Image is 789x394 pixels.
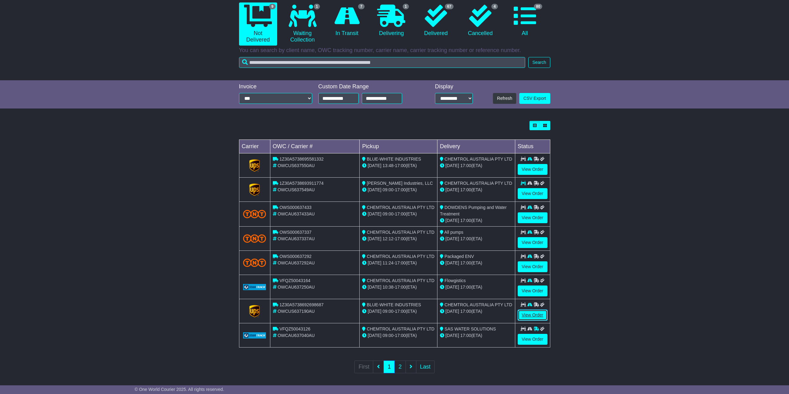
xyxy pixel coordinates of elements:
[435,83,473,90] div: Display
[460,163,471,168] span: 17:00
[239,47,550,54] p: You can search by client name, OWC tracking number, carrier name, carrier tracking number or refe...
[277,309,315,314] span: OWCUS637190AU
[277,260,315,265] span: OWCAU637292AU
[445,302,512,307] span: CHEMTROL AUSTRALIA PTY LTD
[367,181,433,186] span: [PERSON_NAME] Industries, LLC
[445,157,512,162] span: CHEMTROL AUSTRALIA PTY LTD
[279,278,310,283] span: VFQZ50043164
[518,237,547,248] a: View Order
[368,163,381,168] span: [DATE]
[403,4,409,9] span: 1
[491,4,498,9] span: 4
[395,187,406,192] span: 17:00
[518,212,547,223] a: View Order
[358,4,365,9] span: 7
[239,83,312,90] div: Invoice
[367,230,434,235] span: CHEMTROL AUSTRALIA PTY LTD
[440,187,512,193] div: (ETA)
[367,205,434,210] span: CHEMTROL AUSTRALIA PTY LTD
[445,333,459,338] span: [DATE]
[518,261,547,272] a: View Order
[461,2,499,39] a: 4 Cancelled
[328,2,366,39] a: 7 In Transit
[135,387,224,392] span: © One World Courier 2025. All rights reserved.
[318,83,418,90] div: Custom Date Range
[362,162,435,169] div: - (ETA)
[394,361,406,373] a: 2
[277,333,315,338] span: OWCAU637040AU
[445,181,512,186] span: CHEMTROL AUSTRALIA PTY LTD
[518,310,547,321] a: View Order
[445,236,459,241] span: [DATE]
[518,188,547,199] a: View Order
[362,236,435,242] div: - (ETA)
[368,260,381,265] span: [DATE]
[367,254,434,259] span: CHEMTROL AUSTRALIA PTY LTD
[444,230,463,235] span: All pumps
[445,218,459,223] span: [DATE]
[279,254,312,259] span: OWS000637292
[279,326,310,331] span: VFQZ50043126
[440,284,512,290] div: (ETA)
[395,211,406,216] span: 17:00
[515,140,550,153] td: Status
[243,332,266,339] img: GetCarrierServiceLogo
[362,308,435,315] div: - (ETA)
[383,309,393,314] span: 09:00
[383,285,393,290] span: 10:38
[445,4,453,9] span: 67
[534,4,542,9] span: 80
[368,333,381,338] span: [DATE]
[528,57,550,68] button: Search
[440,308,512,315] div: (ETA)
[362,332,435,339] div: - (ETA)
[383,361,395,373] a: 1
[243,259,266,267] img: TNT_Domestic.png
[243,234,266,243] img: TNT_Domestic.png
[243,284,266,290] img: GetCarrierServiceLogo
[383,163,393,168] span: 13:48
[518,164,547,175] a: View Order
[440,162,512,169] div: (ETA)
[383,333,393,338] span: 09:00
[383,260,393,265] span: 11:24
[383,211,393,216] span: 09:00
[506,2,544,39] a: 80 All
[440,260,512,266] div: (ETA)
[367,302,421,307] span: BLUE-WHITE INDUSTRIES
[445,326,496,331] span: SAS WATER SOLUTIONS
[460,187,471,192] span: 17:00
[519,93,550,104] a: CSV Export
[279,230,312,235] span: OWS000637337
[362,260,435,266] div: - (ETA)
[383,236,393,241] span: 12:12
[279,302,323,307] span: 1Z30A5738692698687
[440,236,512,242] div: (ETA)
[314,4,320,9] span: 1
[362,211,435,217] div: - (ETA)
[239,140,270,153] td: Carrier
[372,2,410,39] a: 1 Delivering
[277,285,315,290] span: OWCAU637250AU
[283,2,321,46] a: 1 Waiting Collection
[460,236,471,241] span: 17:00
[239,2,277,46] a: 9 Not Delivered
[460,218,471,223] span: 17:00
[493,93,516,104] button: Refresh
[362,284,435,290] div: - (ETA)
[243,210,266,218] img: TNT_Domestic.png
[368,187,381,192] span: [DATE]
[445,187,459,192] span: [DATE]
[367,157,421,162] span: BLUE-WHITE INDUSTRIES
[277,211,315,216] span: OWCAU637433AU
[383,187,393,192] span: 09:00
[395,236,406,241] span: 17:00
[445,309,459,314] span: [DATE]
[367,326,434,331] span: CHEMTROL AUSTRALIA PTY LTD
[249,159,260,172] img: GetCarrierServiceLogo
[460,333,471,338] span: 17:00
[460,260,471,265] span: 17:00
[416,361,435,373] a: Last
[445,285,459,290] span: [DATE]
[279,181,323,186] span: 1Z30A5738693911774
